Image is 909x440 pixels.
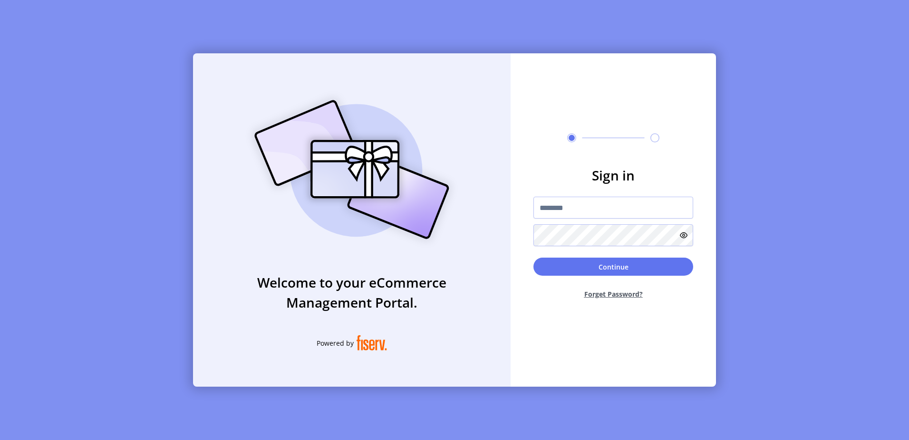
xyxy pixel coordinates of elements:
[533,281,693,307] button: Forget Password?
[533,165,693,185] h3: Sign in
[533,258,693,276] button: Continue
[193,272,511,312] h3: Welcome to your eCommerce Management Portal.
[317,338,354,348] span: Powered by
[240,90,464,250] img: card_Illustration.svg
